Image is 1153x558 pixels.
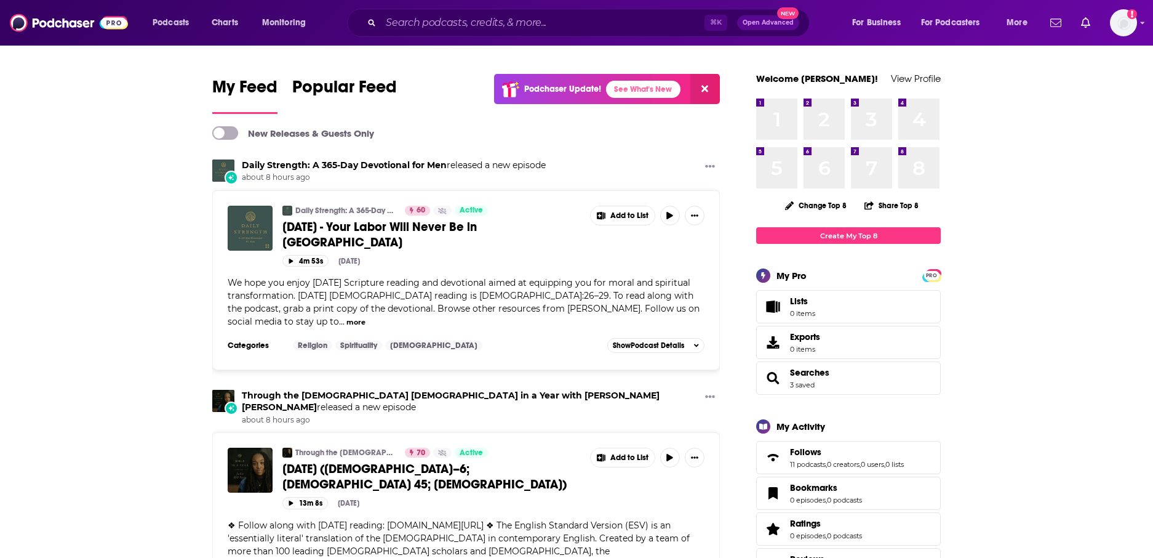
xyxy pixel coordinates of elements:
[864,193,919,217] button: Share Top 8
[760,520,785,538] a: Ratings
[777,7,799,19] span: New
[460,447,483,459] span: Active
[924,271,939,280] span: PRO
[756,362,941,395] span: Searches
[826,532,827,540] span: ,
[756,512,941,546] span: Ratings
[242,160,546,171] h3: released a new episode
[790,496,826,504] a: 0 episodes
[1110,9,1137,36] img: User Profile
[756,73,878,84] a: Welcome [PERSON_NAME]!
[228,206,273,251] img: August 19 - Your Labor Will Never Be in Vain
[212,126,374,140] a: New Releases & Guests Only
[790,447,904,458] a: Follows
[737,15,799,30] button: Open AdvancedNew
[760,485,785,502] a: Bookmarks
[282,219,477,250] span: [DATE] - Your Labor Will Never Be in [GEOGRAPHIC_DATA]
[861,460,884,469] a: 0 users
[282,461,567,492] span: [DATE] ([DEMOGRAPHIC_DATA]–6; [DEMOGRAPHIC_DATA] 45; [DEMOGRAPHIC_DATA])
[921,14,980,31] span: For Podcasters
[282,461,581,492] a: [DATE] ([DEMOGRAPHIC_DATA]–6; [DEMOGRAPHIC_DATA] 45; [DEMOGRAPHIC_DATA])
[790,482,837,493] span: Bookmarks
[756,290,941,323] a: Lists
[591,206,655,225] button: Show More Button
[292,76,397,105] span: Popular Feed
[359,9,821,37] div: Search podcasts, credits, & more...
[613,341,684,350] span: Show Podcast Details
[778,198,854,213] button: Change Top 8
[606,81,680,98] a: See What's New
[760,449,785,466] a: Follows
[524,84,601,94] p: Podchaser Update!
[282,497,328,509] button: 13m 8s
[282,448,292,458] a: Through the ESV Bible in a Year with Jackie Hill Perry
[385,341,482,350] a: [DEMOGRAPHIC_DATA]
[282,255,329,267] button: 4m 53s
[790,518,862,529] a: Ratings
[295,206,397,216] a: Daily Strength: A 365-Day Devotional for Men
[460,204,483,217] span: Active
[700,390,720,405] button: Show More Button
[685,448,704,467] button: Show More Button
[826,460,827,469] span: ,
[756,326,941,359] a: Exports
[242,390,700,413] h3: released a new episode
[790,447,821,458] span: Follows
[891,73,941,84] a: View Profile
[338,499,359,507] div: [DATE]
[760,334,785,351] span: Exports
[212,14,238,31] span: Charts
[282,206,292,216] img: Daily Strength: A 365-Day Devotional for Men
[591,448,655,467] button: Show More Button
[228,448,273,493] a: August 19 (Job 5–6; Psalm 45; Luke 9)
[339,316,345,327] span: ...
[212,76,277,105] span: My Feed
[790,296,808,307] span: Lists
[776,270,807,281] div: My Pro
[760,298,785,315] span: Lists
[826,496,827,504] span: ,
[144,13,205,33] button: open menu
[790,345,820,354] span: 0 items
[242,390,660,413] a: Through the ESV Bible in a Year with Jackie Hill Perry
[455,448,488,458] a: Active
[844,13,916,33] button: open menu
[860,460,861,469] span: ,
[827,532,862,540] a: 0 podcasts
[295,448,397,458] a: Through the [DEMOGRAPHIC_DATA] [DEMOGRAPHIC_DATA] in a Year with [PERSON_NAME] [PERSON_NAME]
[335,341,382,350] a: Spirituality
[242,160,447,171] a: Daily Strength: A 365-Day Devotional for Men
[225,402,238,415] div: New Episode
[225,171,238,184] div: New Episode
[381,13,704,33] input: Search podcasts, credits, & more...
[417,204,425,217] span: 60
[610,211,648,220] span: Add to List
[790,331,820,342] span: Exports
[455,206,488,216] a: Active
[212,160,234,182] img: Daily Strength: A 365-Day Devotional for Men
[790,367,829,378] a: Searches
[998,13,1043,33] button: open menu
[760,370,785,387] a: Searches
[756,441,941,474] span: Follows
[827,496,862,504] a: 0 podcasts
[1076,12,1095,33] a: Show notifications dropdown
[790,518,821,529] span: Ratings
[405,206,430,216] a: 60
[212,390,234,412] a: Through the ESV Bible in a Year with Jackie Hill Perry
[700,160,720,175] button: Show More Button
[292,76,397,114] a: Popular Feed
[756,227,941,244] a: Create My Top 8
[790,460,826,469] a: 11 podcasts
[607,338,704,353] button: ShowPodcast Details
[212,76,277,114] a: My Feed
[1110,9,1137,36] span: Logged in as mattvent
[790,532,826,540] a: 0 episodes
[790,381,815,389] a: 3 saved
[756,477,941,510] span: Bookmarks
[790,309,815,318] span: 0 items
